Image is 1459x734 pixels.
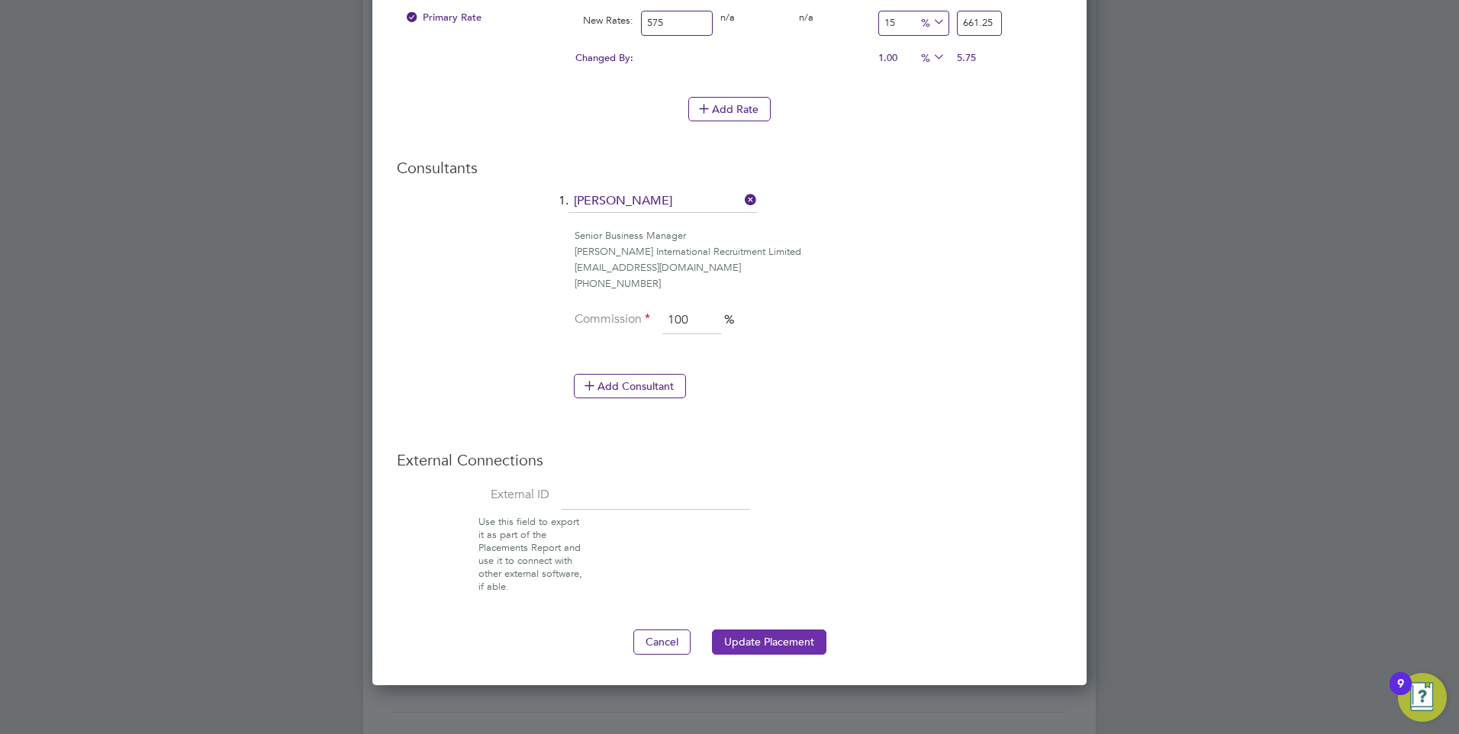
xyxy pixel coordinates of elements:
[688,97,771,121] button: Add Rate
[575,260,1062,276] div: [EMAIL_ADDRESS][DOMAIN_NAME]
[878,51,897,64] span: 1.00
[799,11,813,24] span: n/a
[397,487,549,503] label: External ID
[404,11,482,24] span: Primary Rate
[712,629,826,654] button: Update Placement
[1398,673,1447,722] button: Open Resource Center, 9 new notifications
[575,228,1062,244] div: Senior Business Manager
[397,450,1062,470] h3: External Connections
[916,13,947,30] span: %
[720,11,735,24] span: n/a
[575,276,1062,292] div: [PHONE_NUMBER]
[957,51,976,64] span: 5.75
[574,311,650,327] label: Commission
[397,158,1062,178] h3: Consultants
[559,6,637,35] div: New Rates:
[401,43,637,72] div: Changed By:
[478,515,582,592] span: Use this field to export it as part of the Placements Report and use it to connect with other ext...
[1397,684,1404,703] div: 9
[574,374,686,398] button: Add Consultant
[397,190,1062,228] li: 1.
[633,629,691,654] button: Cancel
[568,190,757,213] input: Search for...
[575,244,1062,260] div: [PERSON_NAME] International Recruitment Limited
[724,312,734,327] span: %
[916,48,947,65] span: %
